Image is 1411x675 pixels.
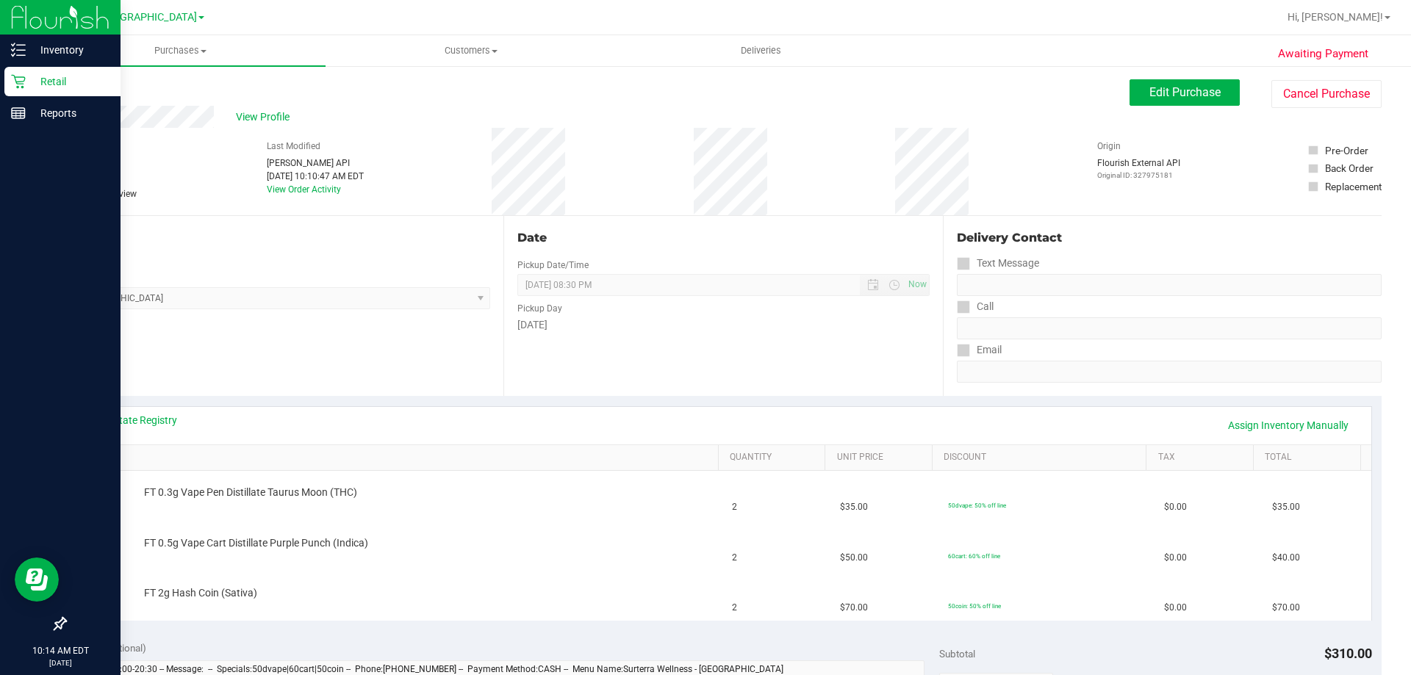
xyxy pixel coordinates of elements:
a: Assign Inventory Manually [1218,413,1358,438]
span: 2 [732,551,737,565]
span: $40.00 [1272,551,1300,565]
label: Origin [1097,140,1121,153]
div: [DATE] 10:10:47 AM EDT [267,170,364,183]
a: Unit Price [837,452,927,463]
a: View Order Activity [267,184,341,195]
p: 10:14 AM EDT [7,644,114,657]
label: Last Modified [267,140,320,153]
div: Delivery Contact [957,229,1382,247]
p: [DATE] [7,657,114,668]
span: $70.00 [1272,601,1300,615]
span: Deliveries [721,44,801,57]
a: Tax [1158,452,1248,463]
div: [DATE] [517,317,929,333]
div: Flourish External API [1097,156,1180,181]
p: Retail [26,73,114,90]
span: $0.00 [1164,551,1187,565]
a: Deliveries [616,35,906,66]
span: [GEOGRAPHIC_DATA] [96,11,197,24]
a: Quantity [730,452,819,463]
div: [PERSON_NAME] API [267,156,364,170]
inline-svg: Retail [11,74,26,89]
a: Purchases [35,35,326,66]
label: Pickup Day [517,302,562,315]
input: Format: (999) 999-9999 [957,317,1382,339]
span: 50dvape: 50% off line [948,502,1006,509]
span: Purchases [35,44,326,57]
button: Edit Purchase [1130,79,1240,106]
span: View Profile [236,109,295,125]
div: Back Order [1325,161,1374,176]
span: 50coin: 50% off line [948,602,1001,610]
span: 2 [732,601,737,615]
span: Customers [326,44,615,57]
div: Location [65,229,490,247]
span: 60cart: 60% off line [948,552,1000,560]
label: Text Message [957,253,1039,274]
div: Replacement [1325,179,1382,194]
input: Format: (999) 999-9999 [957,274,1382,296]
a: SKU [87,452,712,463]
div: Date [517,229,929,247]
span: Awaiting Payment [1278,46,1368,62]
span: Edit Purchase [1149,85,1221,99]
span: $35.00 [840,500,868,514]
span: FT 2g Hash Coin (Sativa) [144,586,257,600]
inline-svg: Reports [11,106,26,120]
span: $35.00 [1272,500,1300,514]
span: $310.00 [1324,646,1372,661]
inline-svg: Inventory [11,43,26,57]
span: $70.00 [840,601,868,615]
label: Call [957,296,994,317]
iframe: Resource center [15,557,59,602]
label: Pickup Date/Time [517,259,589,272]
p: Inventory [26,41,114,59]
span: Subtotal [939,648,975,660]
div: Pre-Order [1325,143,1368,158]
span: Hi, [PERSON_NAME]! [1288,11,1383,23]
p: Reports [26,104,114,122]
span: $0.00 [1164,500,1187,514]
a: View State Registry [89,413,177,427]
p: Original ID: 327975181 [1097,170,1180,181]
span: 2 [732,500,737,514]
a: Discount [944,452,1141,463]
a: Customers [326,35,616,66]
span: FT 0.5g Vape Cart Distillate Purple Punch (Indica) [144,536,368,550]
span: $0.00 [1164,601,1187,615]
span: $50.00 [840,551,868,565]
label: Email [957,339,1002,361]
a: Total [1265,452,1354,463]
button: Cancel Purchase [1271,80,1382,108]
span: FT 0.3g Vape Pen Distillate Taurus Moon (THC) [144,486,357,499]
